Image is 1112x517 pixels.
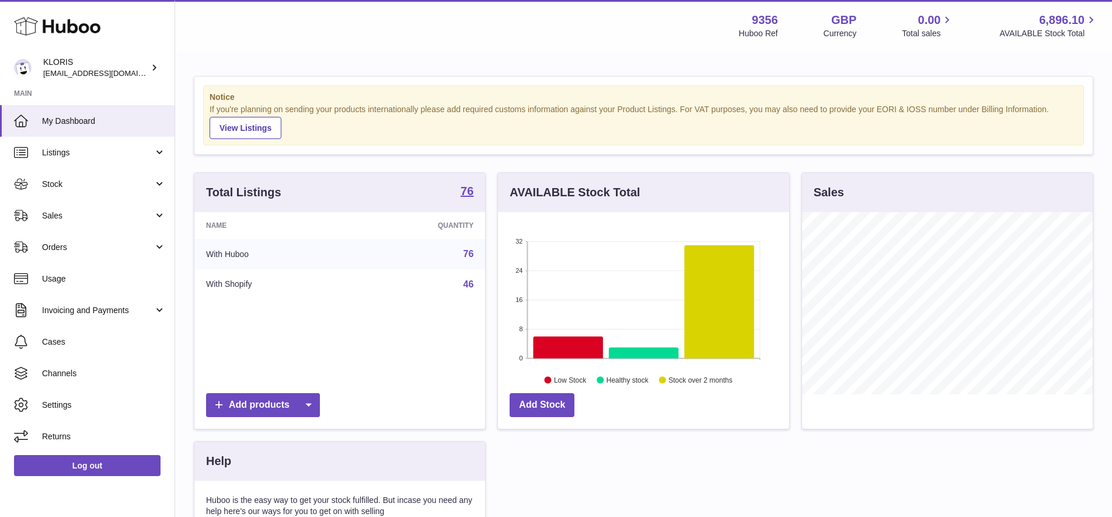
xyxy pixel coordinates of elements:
a: Log out [14,455,161,476]
text: Low Stock [554,376,587,384]
span: 0.00 [918,12,941,28]
text: 8 [520,325,523,332]
span: Returns [42,431,166,442]
a: 46 [463,279,474,289]
span: Sales [42,210,154,221]
th: Name [194,212,351,239]
text: 32 [516,238,523,245]
span: My Dashboard [42,116,166,127]
a: Add Stock [510,393,574,417]
text: 24 [516,267,523,274]
strong: GBP [831,12,856,28]
a: View Listings [210,117,281,139]
h3: Sales [814,185,844,200]
text: 16 [516,296,523,303]
span: Listings [42,147,154,158]
a: 76 [461,185,473,199]
span: Channels [42,368,166,379]
span: Invoicing and Payments [42,305,154,316]
h3: AVAILABLE Stock Total [510,185,640,200]
a: 76 [463,249,474,259]
div: Currency [824,28,857,39]
h3: Total Listings [206,185,281,200]
h3: Help [206,453,231,469]
span: 6,896.10 [1039,12,1085,28]
th: Quantity [351,212,486,239]
img: huboo@kloriscbd.com [14,59,32,77]
span: AVAILABLE Stock Total [999,28,1098,39]
strong: 9356 [752,12,778,28]
a: Add products [206,393,320,417]
text: 0 [520,355,523,362]
td: With Huboo [194,239,351,269]
a: 6,896.10 AVAILABLE Stock Total [999,12,1098,39]
text: Stock over 2 months [669,376,733,384]
p: Huboo is the easy way to get your stock fulfilled. But incase you need any help here's our ways f... [206,495,473,517]
span: Stock [42,179,154,190]
span: Total sales [902,28,954,39]
a: 0.00 Total sales [902,12,954,39]
strong: Notice [210,92,1078,103]
span: [EMAIL_ADDRESS][DOMAIN_NAME] [43,68,172,78]
span: Settings [42,400,166,411]
div: KLORIS [43,57,148,79]
span: Usage [42,273,166,284]
td: With Shopify [194,269,351,300]
span: Cases [42,336,166,348]
div: Huboo Ref [739,28,778,39]
strong: 76 [461,185,473,197]
text: Healthy stock [606,376,649,384]
span: Orders [42,242,154,253]
div: If you're planning on sending your products internationally please add required customs informati... [210,104,1078,139]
